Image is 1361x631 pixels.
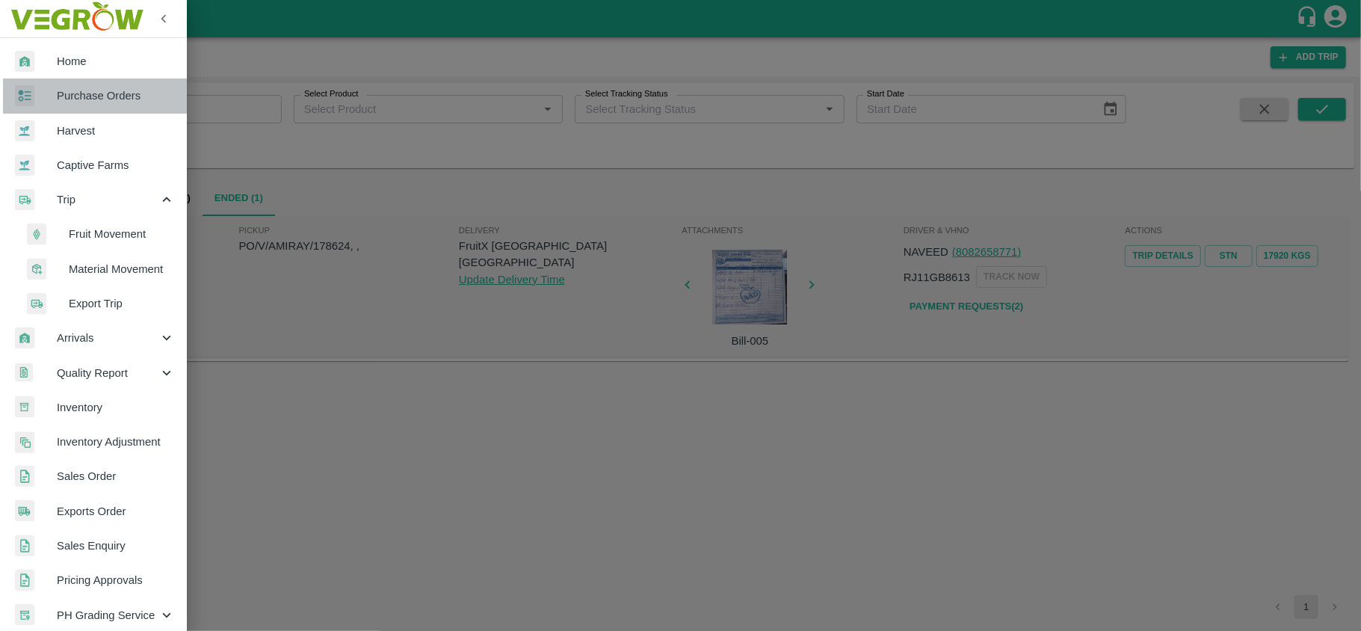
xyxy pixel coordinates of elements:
[15,363,33,382] img: qualityReport
[15,396,34,418] img: whInventory
[57,157,175,173] span: Captive Farms
[15,120,34,142] img: harvest
[69,226,175,242] span: Fruit Movement
[15,466,34,487] img: sales
[15,535,34,557] img: sales
[69,261,175,277] span: Material Movement
[57,468,175,484] span: Sales Order
[57,87,175,104] span: Purchase Orders
[57,538,175,554] span: Sales Enquiry
[12,252,187,286] a: materialMaterial Movement
[27,258,46,280] img: material
[57,330,158,346] span: Arrivals
[27,293,46,315] img: delivery
[57,53,175,70] span: Home
[57,365,158,381] span: Quality Report
[57,434,175,450] span: Inventory Adjustment
[57,572,175,588] span: Pricing Approvals
[57,123,175,139] span: Harvest
[12,286,187,321] a: deliveryExport Trip
[15,570,34,591] img: sales
[15,327,34,349] img: whArrival
[15,604,34,626] img: whTracker
[69,295,175,312] span: Export Trip
[12,217,187,251] a: fruitFruit Movement
[15,431,34,453] img: inventory
[57,191,158,208] span: Trip
[15,154,34,176] img: harvest
[15,189,34,211] img: delivery
[15,500,34,522] img: shipments
[57,503,175,520] span: Exports Order
[15,51,34,73] img: whArrival
[27,224,46,245] img: fruit
[57,399,175,416] span: Inventory
[57,607,158,624] span: PH Grading Service
[15,85,34,107] img: reciept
